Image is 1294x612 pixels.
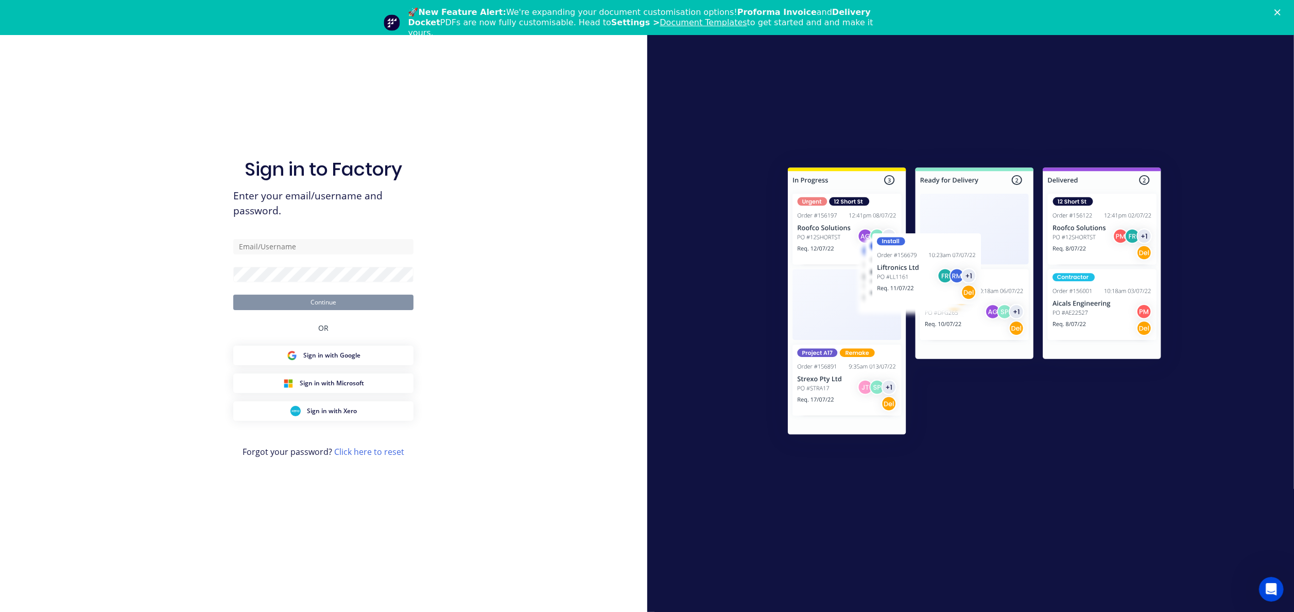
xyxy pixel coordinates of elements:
[1259,577,1284,602] iframe: Intercom live chat
[307,406,357,416] span: Sign in with Xero
[408,7,871,27] b: Delivery Docket
[303,351,360,360] span: Sign in with Google
[1274,9,1285,15] div: Close
[660,18,747,27] a: Document Templates
[765,147,1184,459] img: Sign in
[233,295,413,310] button: Continue
[233,346,413,365] button: Google Sign inSign in with Google
[243,446,404,458] span: Forgot your password?
[384,14,400,31] img: Profile image for Team
[611,18,747,27] b: Settings >
[245,158,402,180] h1: Sign in to Factory
[737,7,817,17] b: Proforma Invoice
[233,373,413,393] button: Microsoft Sign inSign in with Microsoft
[233,401,413,421] button: Xero Sign inSign in with Xero
[287,350,297,361] img: Google Sign in
[408,7,894,38] div: 🚀 We're expanding your document customisation options! and PDFs are now fully customisable. Head ...
[233,239,413,254] input: Email/Username
[290,406,301,416] img: Xero Sign in
[233,189,413,218] span: Enter your email/username and password.
[283,378,294,388] img: Microsoft Sign in
[334,446,404,457] a: Click here to reset
[419,7,507,17] b: New Feature Alert:
[300,379,364,388] span: Sign in with Microsoft
[318,310,329,346] div: OR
